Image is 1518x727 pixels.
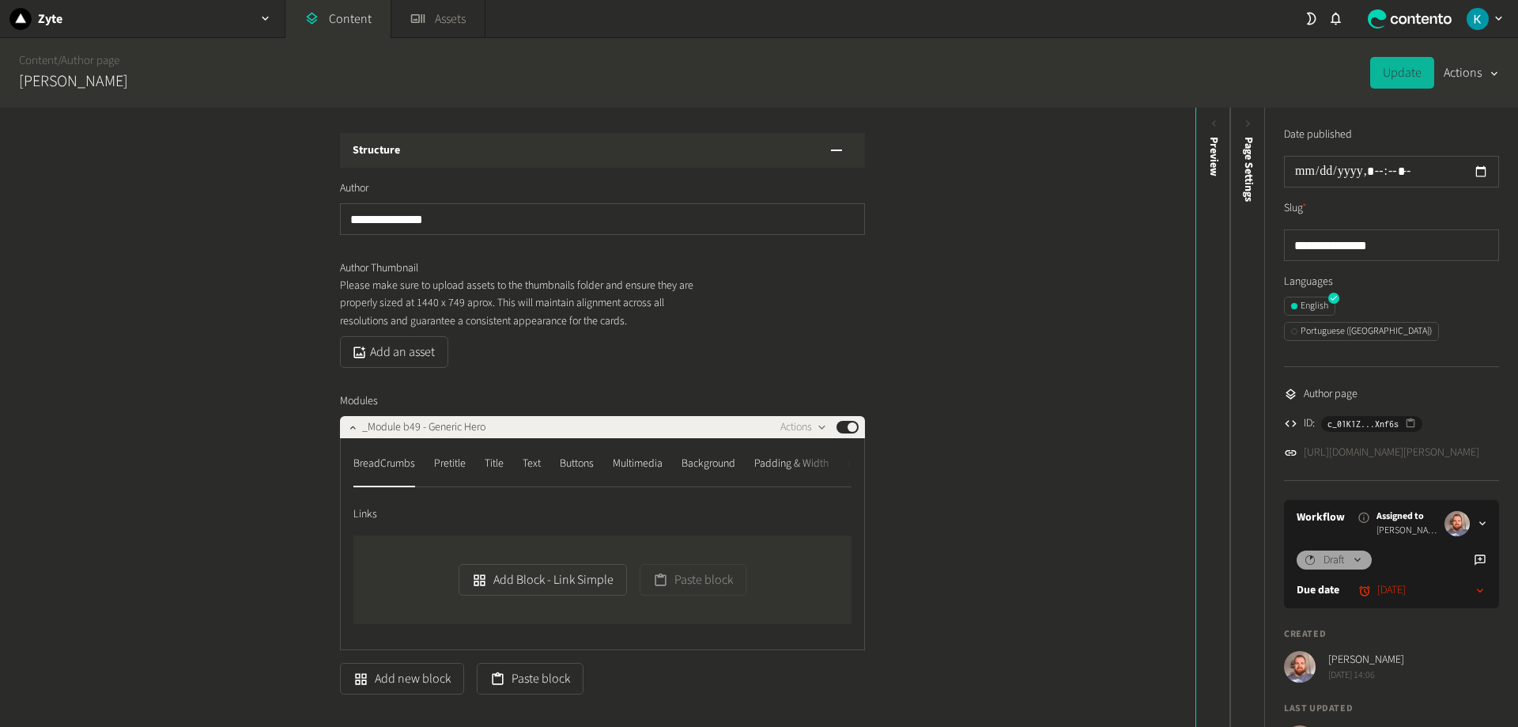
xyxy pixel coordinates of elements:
[754,451,829,476] div: Padding & Width
[340,393,378,410] span: Modules
[1444,511,1470,536] img: Erik Galiana Farell
[1284,200,1307,217] label: Slug
[434,451,466,476] div: Pretitle
[9,8,32,30] img: Zyte
[61,52,119,69] a: Author page
[1284,274,1499,290] label: Languages
[353,451,415,476] div: BreadCrumbs
[640,564,746,596] button: Paste block
[1284,702,1499,716] h4: Last updated
[1284,627,1499,642] h4: Created
[1240,137,1257,202] span: Page Settings
[58,52,61,69] span: /
[1370,57,1434,89] button: Update
[353,142,400,159] h3: Structure
[613,451,663,476] div: Multimedia
[362,419,485,436] span: _Module b49 - Generic Hero
[1284,651,1316,683] img: Erik Galiana Farell
[780,418,827,437] button: Actions
[477,663,583,695] button: Paste block
[1444,57,1499,89] button: Actions
[1291,324,1432,339] div: Portuguese ([GEOGRAPHIC_DATA])
[1376,524,1438,538] span: [PERSON_NAME]
[1321,416,1422,432] button: c_01K1Z...Xnf6s
[485,451,504,476] div: Title
[1284,127,1352,143] label: Date published
[1297,582,1339,599] label: Due date
[1206,137,1222,176] div: Preview
[1376,509,1438,524] span: Assigned to
[1304,445,1479,461] a: [URL][DOMAIN_NAME][PERSON_NAME]
[340,336,448,368] button: Add an asset
[340,180,368,197] span: Author
[38,9,62,28] h2: Zyte
[682,451,735,476] div: Background
[1324,552,1345,569] span: Draft
[1284,322,1439,341] button: Portuguese ([GEOGRAPHIC_DATA])
[560,451,594,476] div: Buttons
[1377,582,1406,599] time: [DATE]
[1328,652,1404,668] span: [PERSON_NAME]
[1304,386,1358,403] span: Author page
[1297,509,1345,526] a: Workflow
[523,451,541,476] div: Text
[1327,417,1399,431] span: c_01K1Z...Xnf6s
[1291,299,1328,313] div: English
[340,663,464,695] button: Add new block
[1304,415,1315,432] span: ID:
[353,506,377,523] span: Links
[340,260,418,277] span: Author Thumbnail
[1297,551,1372,570] button: Draft
[1284,297,1335,316] button: English
[1467,8,1489,30] img: Karlo Jedud
[1328,668,1404,683] span: [DATE] 14:06
[459,564,627,596] button: Add Block - Link Simple
[19,52,58,69] a: Content
[340,277,700,330] p: Please make sure to upload assets to the thumbnails folder and ensure they are properly sized at ...
[19,70,128,93] h2: [PERSON_NAME]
